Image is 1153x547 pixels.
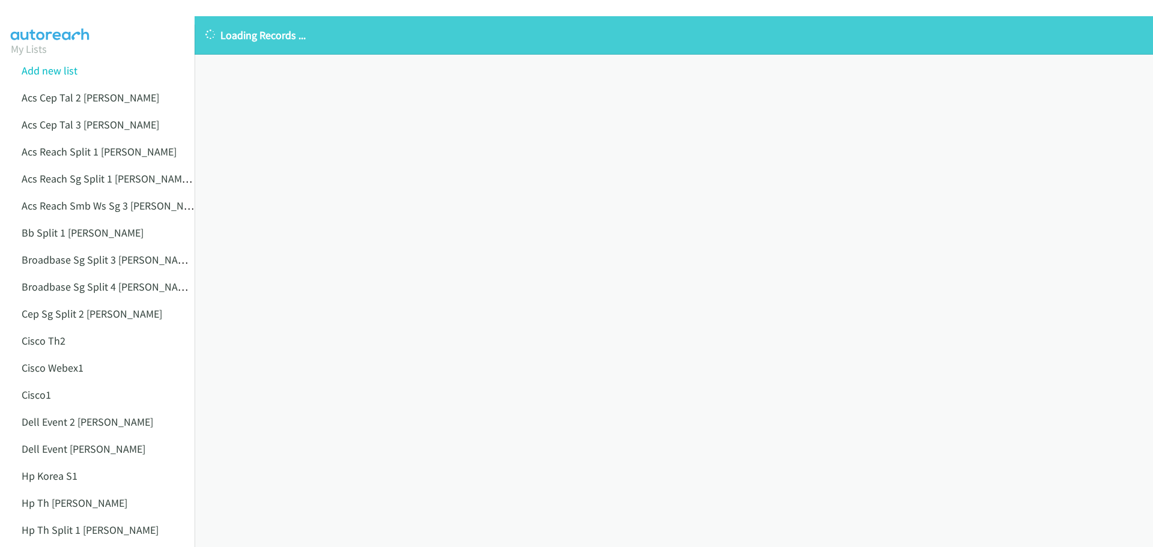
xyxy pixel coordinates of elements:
[22,253,194,267] a: Broadbase Sg Split 3 [PERSON_NAME]
[11,42,47,56] a: My Lists
[22,361,83,375] a: Cisco Webex1
[22,469,77,483] a: Hp Korea S1
[22,280,194,294] a: Broadbase Sg Split 4 [PERSON_NAME]
[22,442,145,456] a: Dell Event [PERSON_NAME]
[22,523,159,537] a: Hp Th Split 1 [PERSON_NAME]
[22,334,65,348] a: Cisco Th2
[22,199,206,213] a: Acs Reach Smb Ws Sg 3 [PERSON_NAME]
[22,64,77,77] a: Add new list
[22,388,51,402] a: Cisco1
[22,145,177,159] a: Acs Reach Split 1 [PERSON_NAME]
[22,496,127,510] a: Hp Th [PERSON_NAME]
[205,27,1142,43] p: Loading Records ...
[22,307,162,321] a: Cep Sg Split 2 [PERSON_NAME]
[22,415,153,429] a: Dell Event 2 [PERSON_NAME]
[22,118,159,131] a: Acs Cep Tal 3 [PERSON_NAME]
[22,172,192,186] a: Acs Reach Sg Split 1 [PERSON_NAME]
[22,91,159,104] a: Acs Cep Tal 2 [PERSON_NAME]
[22,226,144,240] a: Bb Split 1 [PERSON_NAME]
